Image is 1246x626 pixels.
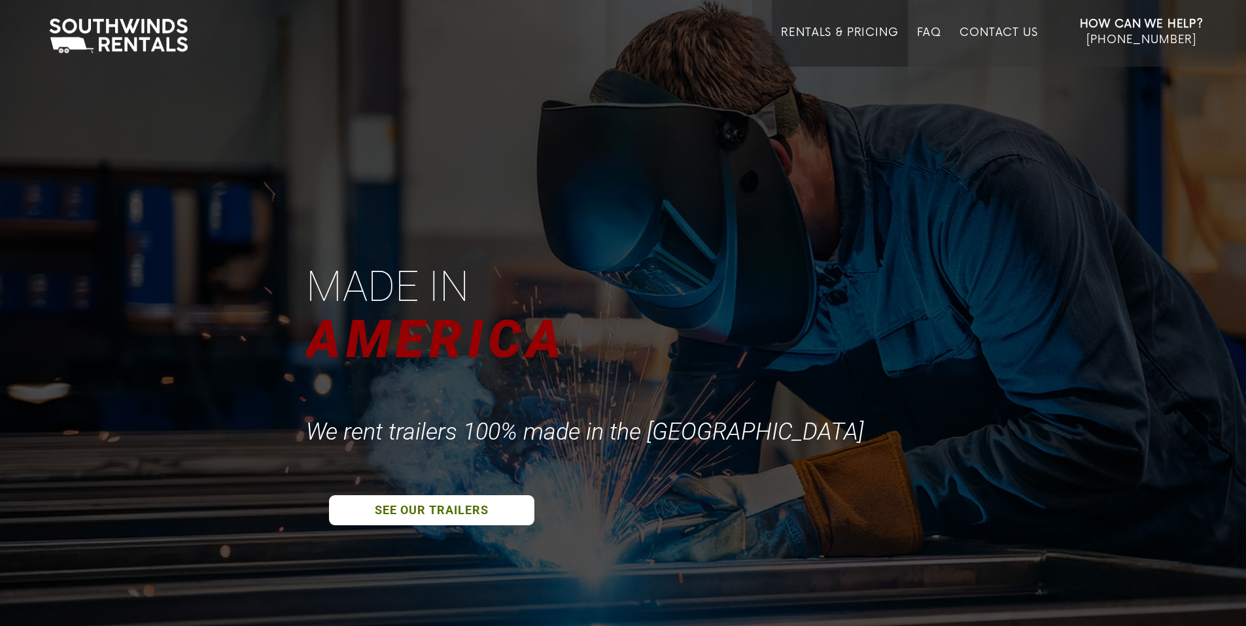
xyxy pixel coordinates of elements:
div: We rent trailers 100% made in the [GEOGRAPHIC_DATA] [306,417,870,446]
img: Southwinds Rentals Logo [43,16,194,56]
div: AMERICA [306,304,573,375]
span: [PHONE_NUMBER] [1086,33,1196,46]
a: How Can We Help? [PHONE_NUMBER] [1080,16,1203,57]
a: SEE OUR TRAILERS [329,495,534,525]
a: FAQ [917,26,942,67]
a: Rentals & Pricing [781,26,898,67]
div: Made in [306,259,476,315]
strong: How Can We Help? [1080,18,1203,31]
a: Contact Us [960,26,1037,67]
